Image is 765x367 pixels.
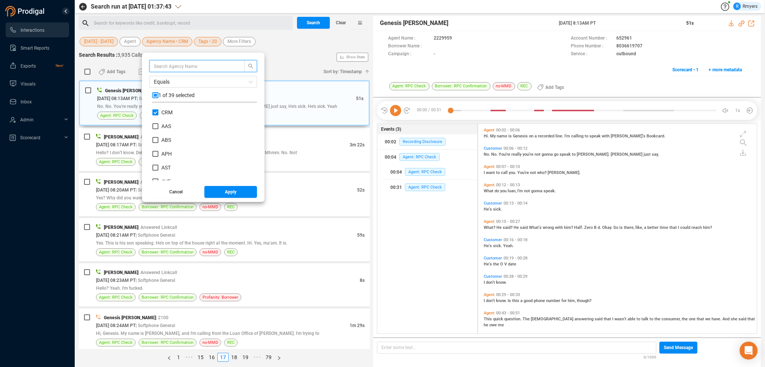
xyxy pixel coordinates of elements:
span: No. [484,152,491,157]
button: More Filters [223,37,255,46]
button: 00:02Recording Disclosure [377,134,477,149]
button: Scorecard • 1 [668,64,703,76]
span: This [484,317,493,321]
li: Interactions [6,22,69,37]
span: 8s [360,278,365,283]
button: Send Message [659,342,697,354]
span: Agent: RPC Check [405,168,445,176]
span: said [595,317,604,321]
a: Visuals [9,76,63,91]
span: calling [571,134,585,139]
span: Recording Disclosure [399,138,446,146]
span: No. [491,152,499,157]
span: Search [307,17,320,29]
span: know. [496,298,508,303]
span: Add Tags [545,81,564,93]
span: just [644,152,652,157]
span: wrong [543,225,555,230]
button: Search [297,17,330,29]
button: 1x [733,105,743,116]
span: [PERSON_NAME] [104,180,138,185]
span: name [497,134,508,139]
span: outbound [616,50,636,58]
span: REC [227,203,235,211]
span: O [500,262,504,267]
span: said [738,317,747,321]
span: Borrower: RPC Confirmation [142,158,193,165]
li: Visuals [6,76,69,91]
li: 1 [174,353,183,362]
span: him? [703,225,712,230]
a: 16 [207,353,217,361]
span: Yes. This is his son speaking. He's on top of the house right at the moment. Hi. Yes, ma'am. It is. [96,240,287,246]
span: I [612,317,614,321]
div: grid [482,126,757,333]
span: gonna [542,152,554,157]
span: say, [652,152,659,157]
span: 1m 29s [350,323,365,328]
span: phone [534,298,546,303]
button: left [164,353,174,362]
span: | Softphone General [137,96,176,101]
span: Inbox [21,99,32,105]
span: [DATE] 08:21AM PT [96,233,136,238]
span: 1x [735,105,740,116]
span: Borrower: RPC Confirmation [142,294,193,301]
span: Agent: RPC Check [99,203,133,211]
span: no-MMD [202,249,218,256]
div: [PERSON_NAME]| Answered Linkcall[DATE] 08:23AM PT| Softphone General8sHello? Yeah. I'm fucked.Age... [79,263,370,307]
span: REC [227,339,235,346]
button: 00:31Agent: RPC Check [383,180,477,195]
span: he [484,323,489,327]
span: she [731,317,738,321]
div: Rmyers [733,3,758,10]
li: Next 5 Pages [251,353,263,362]
span: this [512,298,520,303]
span: Sort by: Timestamp [323,66,362,78]
span: speak. [543,189,556,193]
span: | Softphone General [136,142,175,147]
span: number [546,298,561,303]
span: What? [484,225,496,230]
span: to [637,317,641,321]
span: Yes? Why did you wanna know? [96,195,161,200]
a: 18 [229,353,239,361]
span: Agency Name • CRM [146,37,188,46]
span: [PERSON_NAME]'s [611,134,647,139]
span: speak [560,152,572,157]
div: Genesis [PERSON_NAME]| Answered Linkcall[DATE] 08:13AM PT| Softphone General51sNo. No. You're rea... [79,80,370,126]
button: 00:04Agent: RPC Check [377,150,477,165]
span: know. [496,280,507,285]
span: Hi, Genesis. My name is [PERSON_NAME], and I'm calling from the Loan Office of [PERSON_NAME]. I'm... [96,331,319,336]
img: prodigal-logo [5,6,46,16]
span: with [555,225,564,230]
span: My [490,134,497,139]
span: I [484,298,486,303]
span: Visuals [21,81,35,87]
span: with [602,134,611,139]
span: Agent: RPC Check [399,153,440,161]
div: grid [152,109,257,180]
span: Yeah. [503,243,514,248]
span: him? [564,225,574,230]
span: Cancel [169,186,183,198]
span: no-MMD [202,203,218,211]
a: Interactions [9,22,63,37]
span: Half. [574,225,584,230]
li: 18 [229,353,240,362]
span: I [484,170,486,175]
span: [PERSON_NAME]. [548,170,580,175]
span: better [647,225,660,230]
span: no-MMD [202,339,218,346]
span: not [530,170,537,175]
span: [PERSON_NAME]. [577,152,611,157]
span: could [680,225,691,230]
span: [PERSON_NAME] [104,134,138,140]
span: The [523,317,531,321]
span: New! [56,58,63,73]
span: Borrower: RPC Confirmation [142,249,193,256]
span: able [628,317,637,321]
span: want [486,170,496,175]
div: 00:04 [390,166,402,178]
span: | Answered Linkcall [138,134,177,140]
